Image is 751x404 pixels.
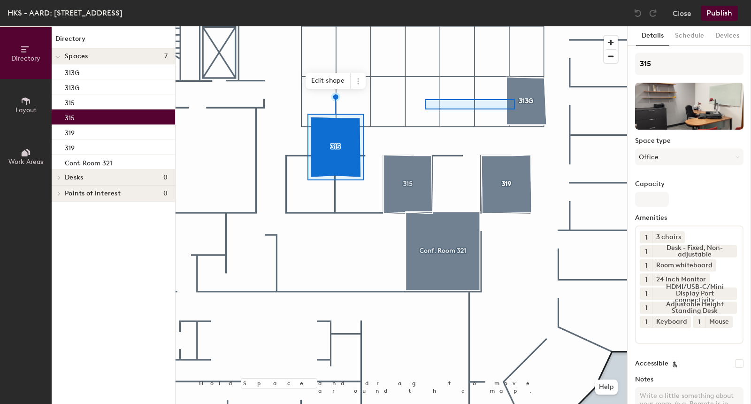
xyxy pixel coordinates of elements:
img: Undo [633,8,643,18]
button: Help [595,380,618,395]
span: 1 [645,289,647,299]
span: Points of interest [65,190,121,197]
span: Desks [65,174,83,181]
h1: Directory [52,34,175,48]
span: 1 [645,233,647,242]
div: Room whiteboard [652,259,716,272]
button: 1 [640,316,652,328]
span: 1 [645,261,647,271]
span: 1 [698,317,700,327]
label: Capacity [635,180,743,188]
span: 0 [163,190,168,197]
div: Desk - Fixed, Non-adjustable [652,245,737,257]
span: Spaces [65,53,88,60]
label: Space type [635,137,743,145]
p: 315 [65,111,75,122]
div: Mouse [705,316,733,328]
p: 313G [65,66,79,77]
img: The space named 315 [635,83,743,130]
button: Publish [701,6,738,21]
p: 315 [65,96,75,107]
button: 1 [640,259,652,272]
button: 1 [640,245,652,257]
img: Redo [648,8,658,18]
div: Keyboard [652,316,691,328]
button: 1 [640,287,652,300]
button: 1 [640,273,652,286]
span: 1 [645,247,647,256]
label: Accessible [635,360,668,367]
span: Directory [11,54,40,62]
span: Layout [15,106,37,114]
label: Notes [635,376,743,383]
button: Schedule [669,26,710,46]
span: 7 [164,53,168,60]
button: 1 [693,316,705,328]
div: HDMI/USB-C/Mini Display Port connectivity [652,287,737,300]
p: 319 [65,141,75,152]
button: Devices [710,26,745,46]
span: Edit shape [306,73,351,89]
button: 1 [640,302,652,314]
span: Work Areas [8,158,43,166]
div: 3 chairs [652,231,685,243]
div: 24 Inch Monitor [652,273,710,286]
span: 1 [645,317,647,327]
button: Close [673,6,691,21]
p: Conf. Room 321 [65,156,112,167]
span: 0 [163,174,168,181]
div: HKS - AARD: [STREET_ADDRESS] [8,7,123,19]
p: 319 [65,126,75,137]
button: Office [635,148,743,165]
div: Adjustable Height Standing Desk [652,302,737,314]
button: Details [636,26,669,46]
label: Amenities [635,214,743,222]
span: 1 [645,303,647,313]
button: 1 [640,231,652,243]
p: 313G [65,81,79,92]
span: 1 [645,275,647,285]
